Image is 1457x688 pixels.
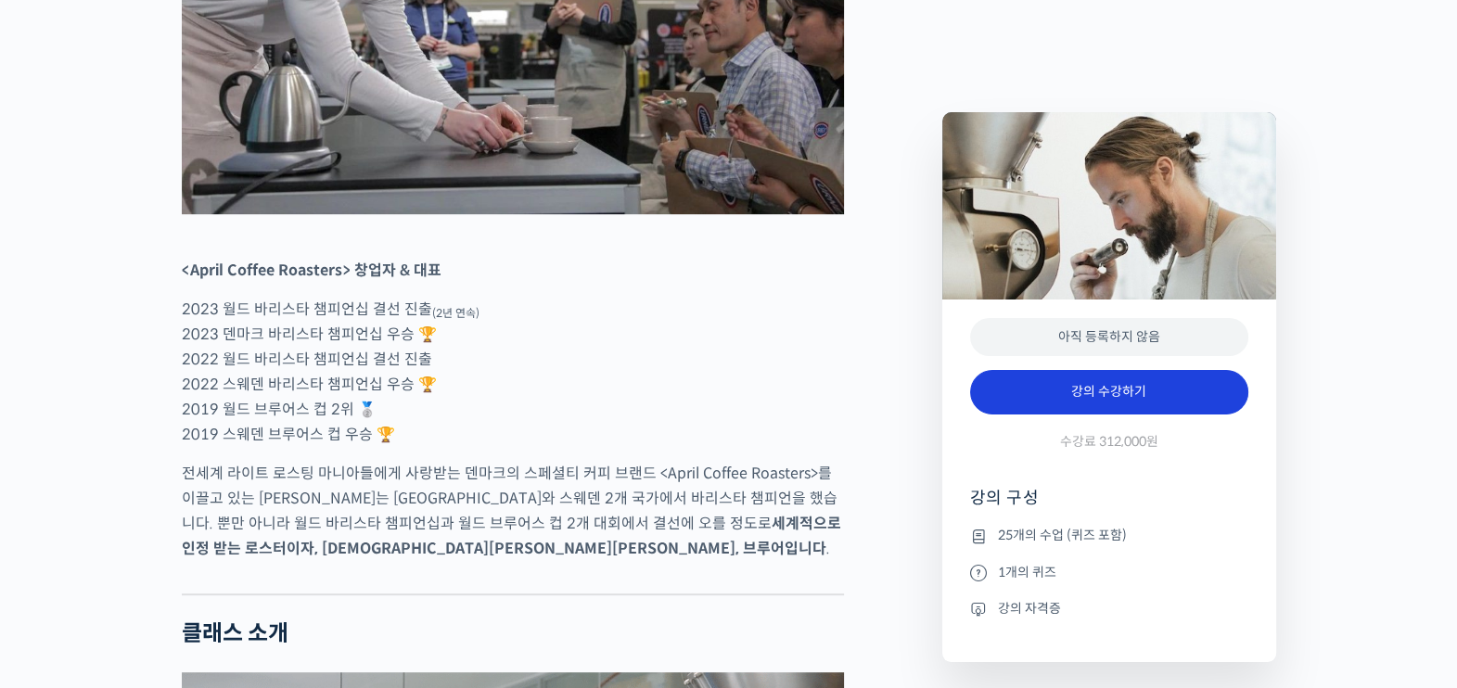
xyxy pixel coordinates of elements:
[970,487,1248,524] h4: 강의 구성
[58,584,70,599] span: 홈
[170,585,192,600] span: 대화
[970,318,1248,356] div: 아직 등록하지 않음
[6,556,122,603] a: 홈
[970,525,1248,547] li: 25개의 수업 (퀴즈 포함)
[182,620,844,647] h2: 클래스 소개
[287,584,309,599] span: 설정
[1060,433,1158,451] span: 수강료 312,000원
[182,461,844,561] p: 전세계 라이트 로스팅 마니아들에게 사랑받는 덴마크의 스페셜티 커피 브랜드 <April Coffee Roasters>를 이끌고 있는 [PERSON_NAME]는 [GEOGRAPH...
[122,556,239,603] a: 대화
[239,556,356,603] a: 설정
[970,597,1248,619] li: 강의 자격증
[182,297,844,447] p: 2023 월드 바리스타 챔피언십 결선 진출 2023 덴마크 바리스타 챔피언십 우승 🏆 2022 월드 바리스타 챔피언십 결선 진출 2022 스웨덴 바리스타 챔피언십 우승 🏆 2...
[182,261,441,280] strong: <April Coffee Roasters> 창업자 & 대표
[970,370,1248,414] a: 강의 수강하기
[432,306,479,320] sub: (2년 연속)
[970,561,1248,583] li: 1개의 퀴즈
